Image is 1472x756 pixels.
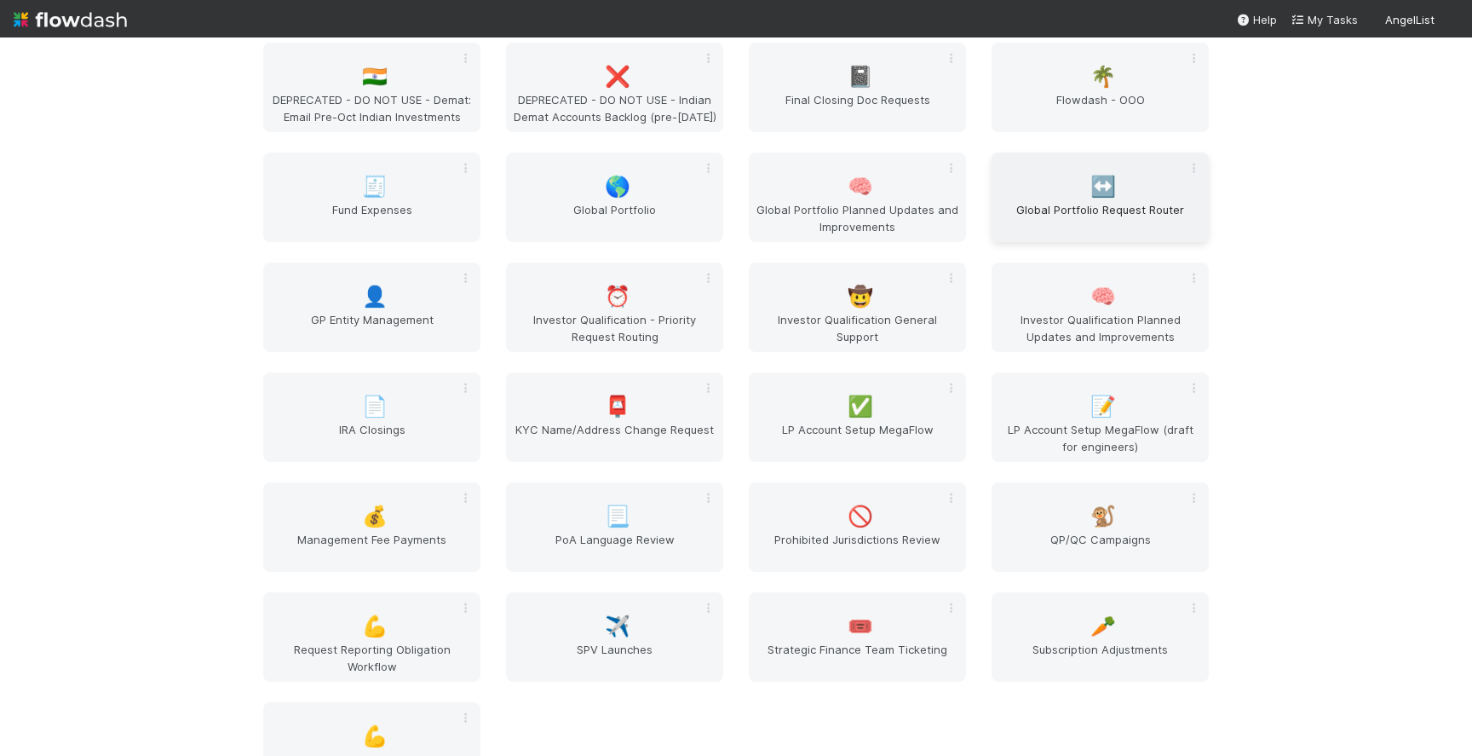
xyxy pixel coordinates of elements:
span: 🥕 [1090,615,1116,638]
a: 💰Management Fee Payments [263,482,480,572]
a: ↔️Global Portfolio Request Router [992,153,1209,242]
span: QP/QC Campaigns [998,531,1202,565]
a: 🌴Flowdash - OOO [992,43,1209,132]
span: 🤠 [848,286,873,308]
span: Investor Qualification - Priority Request Routing [513,311,716,345]
span: 💪 [362,725,388,747]
img: avatar_e0ab5a02-4425-4644-8eca-231d5bcccdf4.png [1441,12,1458,29]
span: 🐒 [1090,505,1116,528]
span: ↔️ [1090,176,1116,198]
span: Investor Qualification Planned Updates and Improvements [998,311,1202,345]
a: ✈️SPV Launches [506,592,723,682]
a: 🧾Fund Expenses [263,153,480,242]
span: 🌴 [1090,66,1116,88]
span: 📃 [605,505,630,528]
span: ✈️ [605,615,630,638]
a: ❌DEPRECATED - DO NOT USE - Indian Demat Accounts Backlog (pre-[DATE]) [506,43,723,132]
span: 🚫 [848,505,873,528]
a: 🧠Investor Qualification Planned Updates and Improvements [992,263,1209,352]
span: KYC Name/Address Change Request [513,421,716,455]
span: ✅ [848,395,873,418]
a: 👤GP Entity Management [263,263,480,352]
span: LP Account Setup MegaFlow (draft for engineers) [998,421,1202,455]
span: AngelList [1385,13,1435,26]
div: Help [1236,11,1277,28]
a: ⏰Investor Qualification - Priority Request Routing [506,263,723,352]
a: 🧠Global Portfolio Planned Updates and Improvements [749,153,966,242]
span: Investor Qualification General Support [756,311,959,345]
span: 💪 [362,615,388,638]
span: Global Portfolio Planned Updates and Improvements [756,201,959,235]
span: Flowdash - OOO [998,91,1202,125]
span: ❌ [605,66,630,88]
span: 🧾 [362,176,388,198]
a: 🐒QP/QC Campaigns [992,482,1209,572]
a: 📃PoA Language Review [506,482,723,572]
a: 💪Request Reporting Obligation Workflow [263,592,480,682]
span: Global Portfolio Request Router [998,201,1202,235]
span: DEPRECATED - DO NOT USE - Demat: Email Pre-Oct Indian Investments [270,91,474,125]
span: GP Entity Management [270,311,474,345]
span: 👤 [362,286,388,308]
span: DEPRECATED - DO NOT USE - Indian Demat Accounts Backlog (pre-[DATE]) [513,91,716,125]
span: 📄 [362,395,388,418]
span: SPV Launches [513,641,716,675]
a: 📓Final Closing Doc Requests [749,43,966,132]
img: logo-inverted-e16ddd16eac7371096b0.svg [14,5,127,34]
span: 🇮🇳 [362,66,388,88]
span: PoA Language Review [513,531,716,565]
span: Fund Expenses [270,201,474,235]
span: My Tasks [1291,13,1358,26]
span: 🌎 [605,176,630,198]
span: Request Reporting Obligation Workflow [270,641,474,675]
a: My Tasks [1291,11,1358,28]
a: 📄IRA Closings [263,372,480,462]
span: 🎟️ [848,615,873,638]
span: 🧠 [848,176,873,198]
span: 📝 [1090,395,1116,418]
span: Prohibited Jurisdictions Review [756,531,959,565]
span: Management Fee Payments [270,531,474,565]
a: 🌎Global Portfolio [506,153,723,242]
a: 🎟️Strategic Finance Team Ticketing [749,592,966,682]
a: 🥕Subscription Adjustments [992,592,1209,682]
a: 🤠Investor Qualification General Support [749,263,966,352]
span: ⏰ [605,286,630,308]
a: 📝LP Account Setup MegaFlow (draft for engineers) [992,372,1209,462]
span: 📮 [605,395,630,418]
a: 🇮🇳DEPRECATED - DO NOT USE - Demat: Email Pre-Oct Indian Investments [263,43,480,132]
span: Subscription Adjustments [998,641,1202,675]
span: 🧠 [1090,286,1116,308]
span: 💰 [362,505,388,528]
a: 📮KYC Name/Address Change Request [506,372,723,462]
span: IRA Closings [270,421,474,455]
span: Final Closing Doc Requests [756,91,959,125]
span: Global Portfolio [513,201,716,235]
span: Strategic Finance Team Ticketing [756,641,959,675]
span: 📓 [848,66,873,88]
a: 🚫Prohibited Jurisdictions Review [749,482,966,572]
span: LP Account Setup MegaFlow [756,421,959,455]
a: ✅LP Account Setup MegaFlow [749,372,966,462]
